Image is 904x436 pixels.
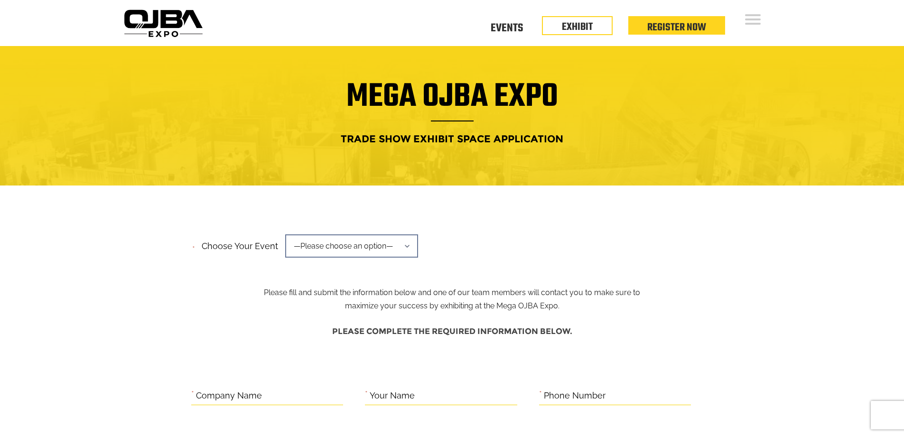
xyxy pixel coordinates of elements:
span: —Please choose an option— [285,234,418,258]
h4: Trade Show Exhibit Space Application [127,130,777,148]
a: EXHIBIT [562,19,593,35]
label: Company Name [196,389,262,403]
label: Your Name [370,389,415,403]
label: Phone Number [544,389,606,403]
a: Register Now [647,19,706,36]
label: Choose your event [196,233,278,254]
h4: Please complete the required information below. [191,322,713,341]
p: Please fill and submit the information below and one of our team members will contact you to make... [256,238,648,313]
h1: Mega OJBA Expo [127,83,777,121]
